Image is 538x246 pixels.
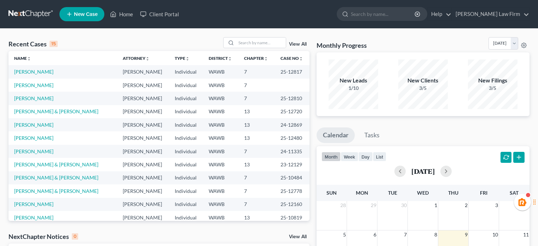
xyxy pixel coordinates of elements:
td: 25-12160 [275,198,310,211]
td: Individual [169,65,203,78]
td: Individual [169,131,203,144]
a: Help [428,8,451,21]
td: 25-10484 [275,171,310,184]
td: Individual [169,92,203,105]
span: 1 [434,201,438,210]
a: Home [106,8,137,21]
td: [PERSON_NAME] [117,131,169,144]
div: New Filings [468,76,517,85]
td: [PERSON_NAME] [117,79,169,92]
span: 8 [434,230,438,239]
a: Nameunfold_more [14,56,31,61]
td: Individual [169,145,203,158]
span: Tue [388,190,397,196]
a: [PERSON_NAME] [14,82,53,88]
td: 23-12129 [275,158,310,171]
td: WAWB [203,184,238,198]
td: WAWB [203,105,238,118]
a: Chapterunfold_more [244,56,268,61]
td: 7 [238,145,274,158]
span: Sat [510,190,519,196]
i: unfold_more [145,57,150,61]
td: WAWB [203,171,238,184]
a: View All [289,234,307,239]
td: [PERSON_NAME] [117,118,169,131]
td: 25-12778 [275,184,310,198]
div: 0 [72,233,78,240]
i: unfold_more [228,57,232,61]
span: 2 [464,201,468,210]
td: WAWB [203,92,238,105]
td: WAWB [203,145,238,158]
td: 25-12817 [275,65,310,78]
td: [PERSON_NAME] [117,92,169,105]
h2: [DATE] [411,167,435,175]
h3: Monthly Progress [317,41,367,50]
i: unfold_more [299,57,303,61]
div: New Leads [329,76,378,85]
td: 7 [238,79,274,92]
td: 7 [238,65,274,78]
span: 11 [522,230,530,239]
div: 3/5 [398,85,448,92]
td: Individual [169,171,203,184]
a: [PERSON_NAME] & [PERSON_NAME] [14,108,98,114]
div: 1/10 [329,85,378,92]
a: [PERSON_NAME] & [PERSON_NAME] [14,161,98,167]
td: [PERSON_NAME] [117,211,169,224]
a: Tasks [358,127,386,143]
td: 25-10819 [275,211,310,224]
td: 13 [238,211,274,224]
td: 25-12720 [275,105,310,118]
i: unfold_more [27,57,31,61]
div: Recent Cases [8,40,58,48]
span: Wed [417,190,429,196]
div: NextChapter Notices [8,232,78,241]
td: 13 [238,105,274,118]
td: 13 [238,158,274,171]
span: 29 [370,201,377,210]
a: [PERSON_NAME] Law Firm [452,8,529,21]
a: [PERSON_NAME] [14,95,53,101]
a: [PERSON_NAME] [14,214,53,221]
i: unfold_more [264,57,268,61]
td: 24-11335 [275,145,310,158]
span: 5 [342,230,347,239]
td: Individual [169,211,203,224]
input: Search by name... [236,38,286,48]
a: [PERSON_NAME] & [PERSON_NAME] [14,175,98,181]
a: View All [289,42,307,47]
td: 7 [238,184,274,198]
td: WAWB [203,65,238,78]
a: [PERSON_NAME] [14,69,53,75]
td: Individual [169,105,203,118]
td: WAWB [203,79,238,92]
a: Typeunfold_more [175,56,190,61]
td: [PERSON_NAME] [117,184,169,198]
td: Individual [169,198,203,211]
td: WAWB [203,118,238,131]
a: [PERSON_NAME] [14,201,53,207]
td: [PERSON_NAME] [117,171,169,184]
div: 15 [50,41,58,47]
span: 9 [464,230,468,239]
td: [PERSON_NAME] [117,158,169,171]
td: [PERSON_NAME] [117,198,169,211]
span: Sun [326,190,337,196]
a: Districtunfold_more [209,56,232,61]
td: [PERSON_NAME] [117,105,169,118]
span: 6 [373,230,377,239]
span: 30 [400,201,407,210]
td: Individual [169,158,203,171]
span: New Case [74,12,98,17]
button: month [322,152,341,161]
button: list [373,152,386,161]
td: 25-12810 [275,92,310,105]
td: 24-12869 [275,118,310,131]
span: 7 [403,230,407,239]
span: 3 [494,201,499,210]
a: Case Nounfold_more [280,56,303,61]
span: Fri [480,190,487,196]
td: WAWB [203,211,238,224]
span: 28 [340,201,347,210]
